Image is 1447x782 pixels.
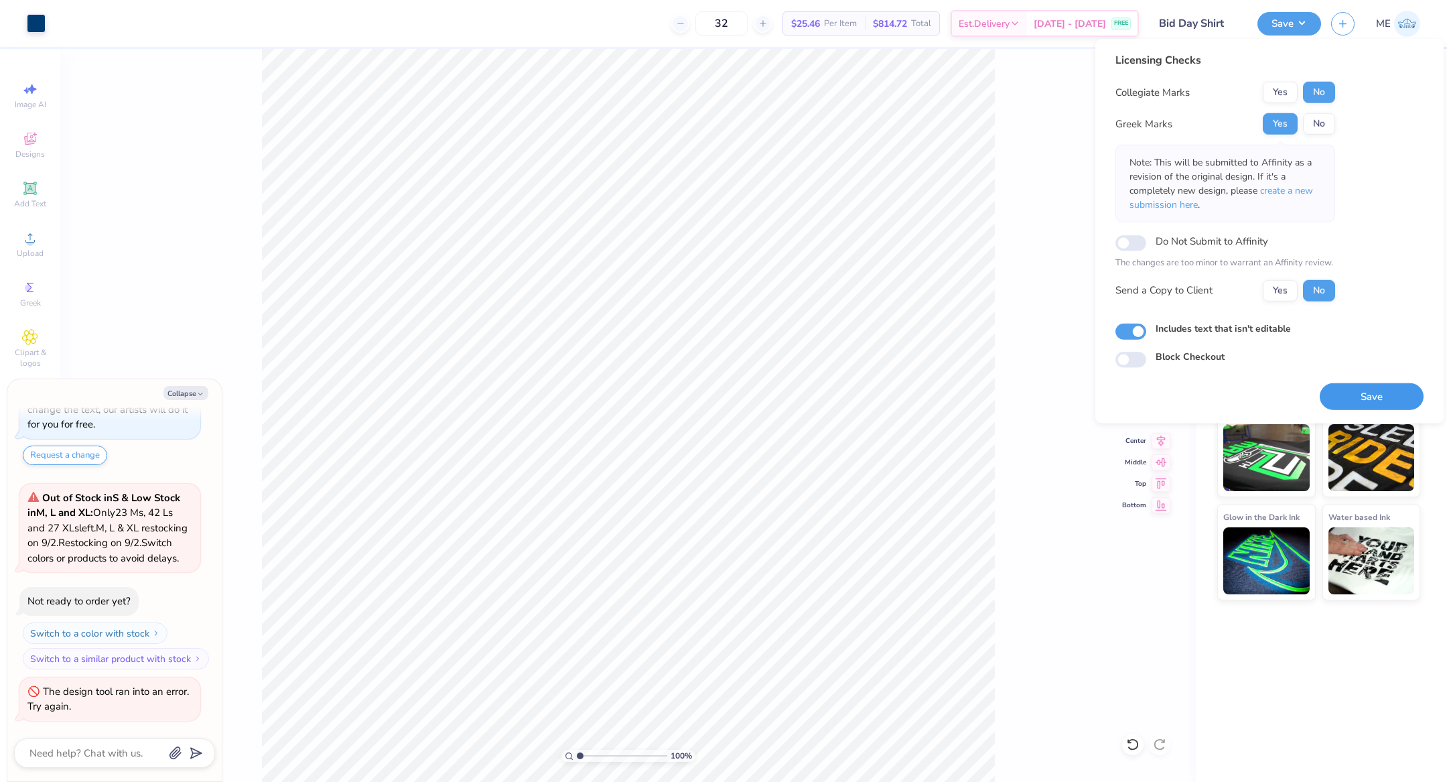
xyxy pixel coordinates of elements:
[27,685,189,714] div: The design tool ran into an error. Try again.
[959,17,1010,31] span: Est. Delivery
[873,17,907,31] span: $814.72
[42,491,121,505] strong: Out of Stock in S
[1303,279,1335,301] button: No
[1115,257,1335,270] p: The changes are too minor to warrant an Affinity review.
[695,11,748,36] input: – –
[23,623,167,644] button: Switch to a color with stock
[1376,16,1391,31] span: ME
[27,594,131,608] div: Not ready to order yet?
[911,17,931,31] span: Total
[1034,17,1106,31] span: [DATE] - [DATE]
[23,446,107,465] button: Request a change
[1122,479,1146,488] span: Top
[1122,501,1146,510] span: Bottom
[1115,117,1172,132] div: Greek Marks
[671,750,692,762] span: 100 %
[1149,10,1247,37] input: Untitled Design
[1115,283,1213,298] div: Send a Copy to Client
[194,655,202,663] img: Switch to a similar product with stock
[27,491,188,565] span: Only 23 Ms, 42 Ls and 27 XLs left. M, L & XL restocking on 9/2. Restocking on 9/2. Switch colors ...
[1122,458,1146,467] span: Middle
[1223,527,1310,594] img: Glow in the Dark Ink
[1376,11,1420,37] a: ME
[1156,233,1268,250] label: Do Not Submit to Affinity
[1129,155,1321,212] p: Note: This will be submitted to Affinity as a revision of the original design. If it's a complete...
[1263,279,1298,301] button: Yes
[1115,85,1190,101] div: Collegiate Marks
[1263,113,1298,135] button: Yes
[1263,82,1298,103] button: Yes
[15,99,46,110] span: Image AI
[1303,82,1335,103] button: No
[1114,19,1128,28] span: FREE
[1303,113,1335,135] button: No
[163,386,208,400] button: Collapse
[1115,52,1335,68] div: Licensing Checks
[1122,436,1146,446] span: Center
[1320,383,1424,410] button: Save
[1328,510,1390,524] span: Water based Ink
[1257,12,1321,36] button: Save
[824,17,857,31] span: Per Item
[791,17,820,31] span: $25.46
[14,198,46,209] span: Add Text
[1223,424,1310,491] img: Neon Ink
[1223,510,1300,524] span: Glow in the Dark Ink
[152,629,160,637] img: Switch to a color with stock
[7,347,54,369] span: Clipart & logos
[1156,350,1225,364] label: Block Checkout
[23,648,209,669] button: Switch to a similar product with stock
[17,248,44,259] span: Upload
[1394,11,1420,37] img: Maria Espena
[1156,321,1291,335] label: Includes text that isn't editable
[1328,424,1415,491] img: Metallic & Glitter Ink
[15,149,45,159] span: Designs
[20,298,41,308] span: Greek
[1328,527,1415,594] img: Water based Ink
